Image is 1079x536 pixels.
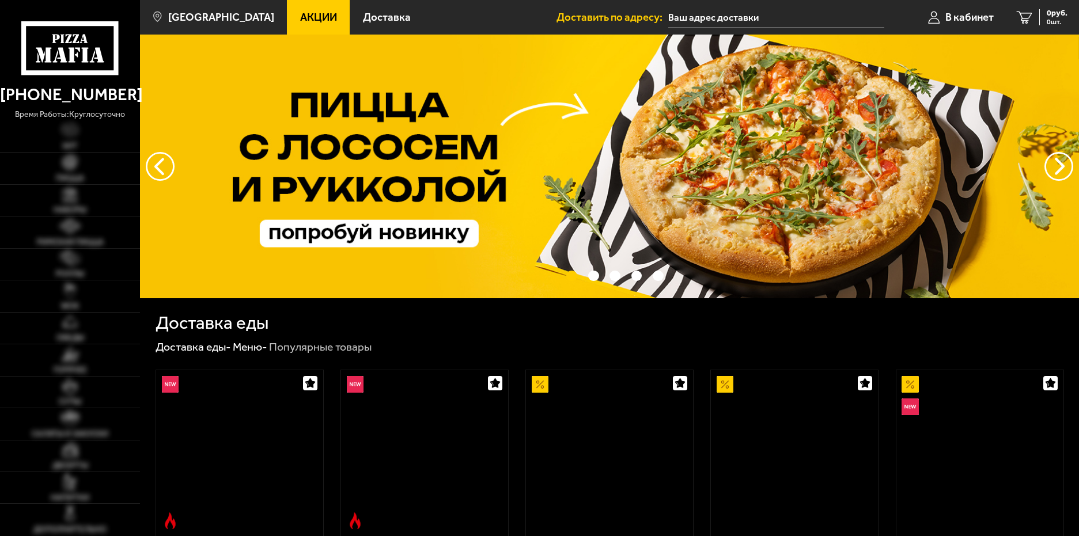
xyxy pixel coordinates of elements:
[32,430,108,438] span: Салаты и закуски
[162,376,179,393] img: Новинка
[347,512,364,529] img: Острое блюдо
[347,376,364,393] img: Новинка
[61,302,79,310] span: WOK
[156,370,323,535] a: НовинкаОстрое блюдоРимская с креветками
[37,238,104,246] span: Римская пицца
[52,462,88,470] span: Десерты
[59,398,81,406] span: Супы
[54,366,87,374] span: Горячее
[556,12,668,23] span: Доставить по адресу:
[588,271,599,282] button: точки переключения
[1044,152,1073,181] button: предыдущий
[269,340,372,354] div: Популярные товары
[300,12,337,23] span: Акции
[526,370,693,535] a: АкционныйАль-Шам 25 см (тонкое тесто)
[51,494,89,502] span: Напитки
[609,271,620,282] button: точки переключения
[566,271,577,282] button: точки переключения
[168,12,274,23] span: [GEOGRAPHIC_DATA]
[1047,9,1067,17] span: 0 руб.
[668,7,884,28] input: Ваш адрес доставки
[896,370,1063,535] a: АкционныйНовинкаВсё включено
[363,12,411,23] span: Доставка
[653,271,664,282] button: точки переключения
[56,174,84,183] span: Пицца
[162,512,179,529] img: Острое блюдо
[156,340,231,353] a: Доставка еды-
[56,334,84,342] span: Обеды
[54,206,86,214] span: Наборы
[717,376,733,393] img: Акционный
[233,340,267,353] a: Меню-
[711,370,878,535] a: АкционныйПепперони 25 см (толстое с сыром)
[56,270,84,278] span: Роллы
[532,376,548,393] img: Акционный
[1047,18,1067,25] span: 0 шт.
[62,142,78,150] span: Хит
[146,152,175,181] button: следующий
[631,271,642,282] button: точки переключения
[902,398,918,415] img: Новинка
[945,12,994,23] span: В кабинет
[902,376,918,393] img: Акционный
[341,370,508,535] a: НовинкаОстрое блюдоРимская с мясным ассорти
[156,314,268,332] h1: Доставка еды
[33,526,107,534] span: Дополнительно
